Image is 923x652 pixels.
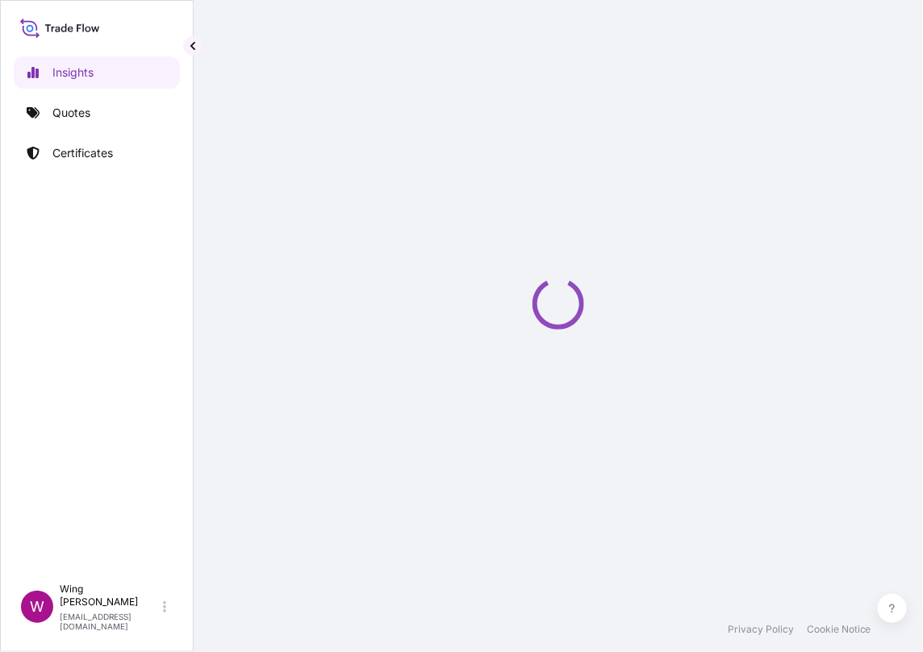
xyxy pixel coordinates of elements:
a: Certificates [14,137,180,169]
p: Wing [PERSON_NAME] [60,583,160,608]
a: Insights [14,56,180,89]
a: Quotes [14,97,180,129]
p: Certificates [52,145,113,161]
p: Insights [52,64,94,81]
span: W [30,599,44,615]
p: [EMAIL_ADDRESS][DOMAIN_NAME] [60,612,160,631]
a: Cookie Notice [807,623,871,636]
p: Quotes [52,105,90,121]
a: Privacy Policy [728,623,794,636]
